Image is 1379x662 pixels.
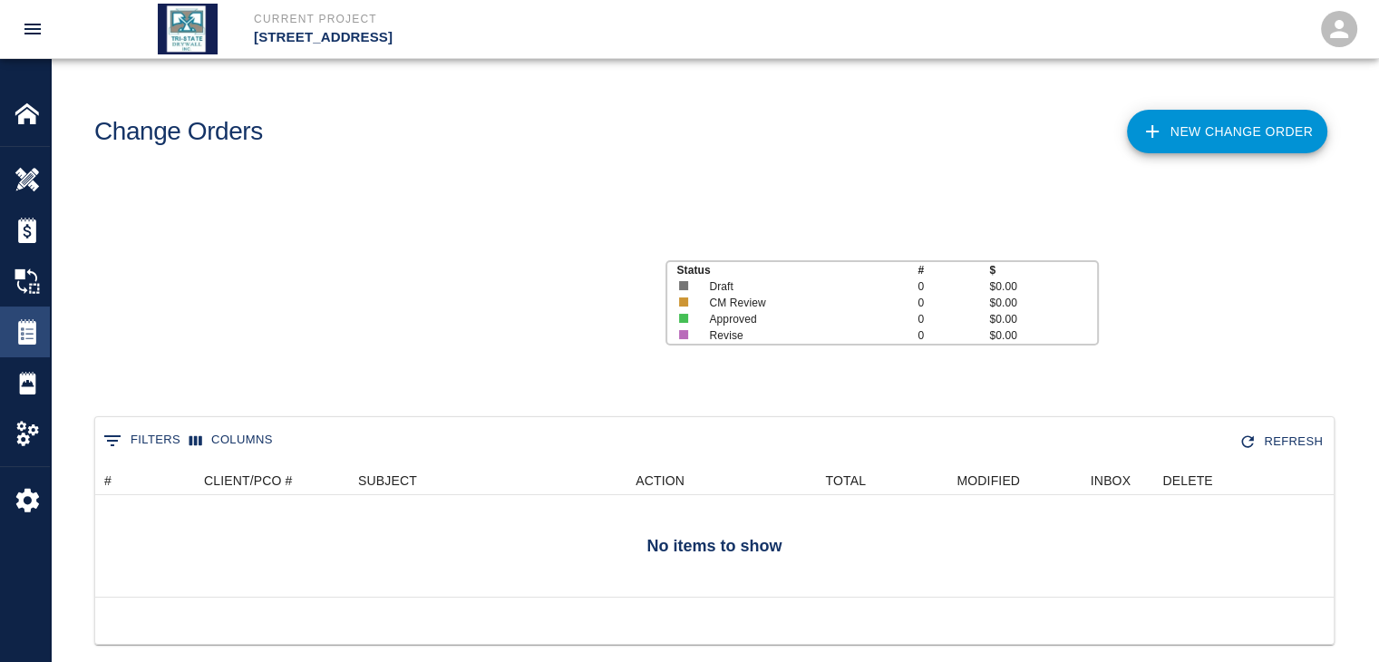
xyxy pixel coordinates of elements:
p: CM Review [709,295,897,311]
p: 0 [918,295,989,311]
div: TOTAL [739,466,875,495]
p: Revise [709,327,897,344]
div: CLIENT/PCO # [204,466,293,495]
button: Refresh [1235,426,1330,458]
p: Current Project [254,11,788,27]
div: SUBJECT [358,466,417,495]
p: 0 [918,311,989,327]
div: ACTION [636,466,685,495]
div: DELETE [1162,466,1212,495]
p: $0.00 [989,278,1096,295]
div: SUBJECT [349,466,576,495]
div: # [104,466,112,495]
iframe: Chat Widget [1288,575,1379,662]
p: $0.00 [989,327,1096,344]
div: INBOX [1091,466,1131,495]
p: Status [676,262,918,278]
a: New Change Order [1127,110,1327,153]
p: # [918,262,989,278]
h1: Change Orders [94,117,263,147]
button: open drawer [11,7,54,51]
button: Select columns [185,426,277,454]
p: [STREET_ADDRESS] [254,27,788,48]
p: $0.00 [989,311,1096,327]
div: MODIFIED [875,466,1029,495]
div: Refresh the list [1235,426,1330,458]
div: # [95,466,195,495]
p: 0 [918,278,989,295]
div: DELETE [1140,466,1230,495]
div: ACTION [576,466,739,495]
p: $ [989,262,1096,278]
div: CLIENT/PCO # [195,466,349,495]
button: Show filters [99,426,185,455]
p: Draft [709,278,897,295]
p: Approved [709,311,897,327]
p: 0 [918,327,989,344]
img: Tri State Drywall [158,4,218,54]
div: INBOX [1029,466,1140,495]
div: TOTAL [825,466,866,495]
div: MODIFIED [957,466,1020,495]
p: $0.00 [989,295,1096,311]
